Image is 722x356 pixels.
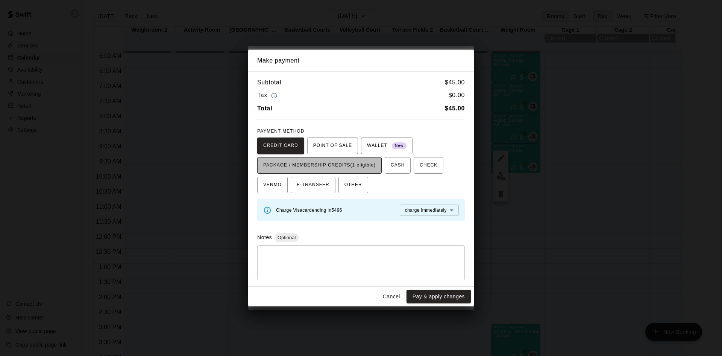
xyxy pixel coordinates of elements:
[420,159,437,171] span: CHECK
[257,157,382,174] button: PACKAGE / MEMBERSHIP CREDITS(1 eligible)
[407,290,471,304] button: Pay & apply changes
[257,234,272,240] label: Notes
[344,179,362,191] span: OTHER
[445,78,465,87] h6: $ 45.00
[275,235,299,240] span: Optional
[257,138,304,154] button: CREDIT CARD
[449,90,465,101] h6: $ 0.00
[405,208,447,213] span: charge immediately
[263,140,298,152] span: CREDIT CARD
[248,50,474,72] h2: Make payment
[414,157,443,174] button: CHECK
[338,177,368,193] button: OTHER
[257,128,304,134] span: PAYMENT METHOD
[367,140,407,152] span: WALLET
[257,90,279,101] h6: Tax
[257,177,288,193] button: VENMO
[379,290,403,304] button: Cancel
[297,179,329,191] span: E-TRANSFER
[263,159,376,171] span: PACKAGE / MEMBERSHIP CREDITS (1 eligible)
[263,179,282,191] span: VENMO
[361,138,413,154] button: WALLET New
[257,105,272,112] b: Total
[307,138,358,154] button: POINT OF SALE
[385,157,411,174] button: CASH
[392,141,407,151] span: New
[391,159,405,171] span: CASH
[313,140,352,152] span: POINT OF SALE
[291,177,335,193] button: E-TRANSFER
[257,78,281,87] h6: Subtotal
[445,105,465,112] b: $ 45.00
[276,208,342,213] span: Charge Visa card ending in 5496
